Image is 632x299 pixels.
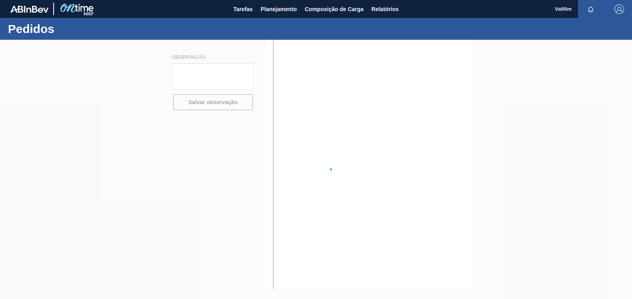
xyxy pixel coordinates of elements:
[233,4,253,14] span: Tarefas
[261,4,297,14] span: Planejamento
[10,6,48,13] img: TNhmsLtSVTkK8tSr43FrP2fwEKptu5GPRR3wAAAABJRU5ErkJggg==
[615,4,624,14] img: Logout
[305,4,364,14] span: Composição de Carga
[578,4,603,15] button: Notificações
[372,4,399,14] span: Relatórios
[8,24,149,33] h1: Pedidos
